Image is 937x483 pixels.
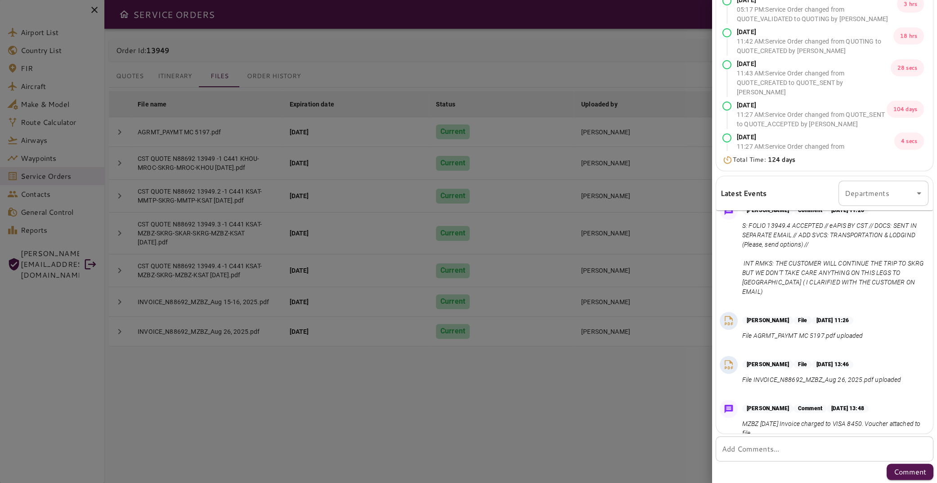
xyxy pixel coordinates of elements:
p: 11:27 AM : Service Order changed from QUOTE_SENT to QUOTE_ACCEPTED by [PERSON_NAME] [737,110,887,129]
p: [DATE] [737,133,894,142]
b: 124 days [768,155,795,164]
p: [DATE] [737,59,891,69]
img: Timer Icon [722,155,733,164]
p: Total Time: [733,155,795,164]
p: [PERSON_NAME] [742,360,794,368]
img: Message Icon [722,403,735,415]
p: [DATE] 13:48 [827,404,869,412]
p: File [794,316,812,324]
p: [PERSON_NAME] [742,404,794,412]
p: [DATE] 11:26 [812,316,854,324]
p: MZBZ [DATE] Invoice charged to VISA 8450. Voucher attached to file [742,419,925,438]
button: Comment [887,464,933,480]
p: [DATE] [737,101,887,110]
p: 11:42 AM : Service Order changed from QUOTING to QUOTE_CREATED by [PERSON_NAME] [737,37,893,56]
p: [PERSON_NAME] [742,316,794,324]
p: 05:17 PM : Service Order changed from QUOTE_VALIDATED to QUOTING by [PERSON_NAME] [737,5,897,24]
p: File AGRMT_PAYMT MC 5197.pdf uploaded [742,331,863,341]
p: 11:43 AM : Service Order changed from QUOTE_CREATED to QUOTE_SENT by [PERSON_NAME] [737,69,891,97]
p: [DATE] 13:46 [812,360,854,368]
p: 11:27 AM : Service Order changed from QUOTE_ACCEPTED to AWAITING_ASSIGNMENT by [PERSON_NAME] [737,142,894,170]
p: S: FOLIO 13949.4 ACCEPTED // eAPIS BY CST // DOCS: SENT IN SEPARATE EMAIL // ADD SVCS: TRANSPORTA... [742,221,925,297]
img: PDF File [722,358,735,372]
p: 28 secs [891,59,924,76]
img: Message Icon [722,204,735,217]
p: [PERSON_NAME] [742,206,794,214]
p: [DATE] 11:26 [827,206,869,214]
p: 104 days [887,101,924,118]
h6: Latest Events [721,187,767,199]
button: Open [913,187,925,199]
p: File INVOICE_N88692_MZBZ_Aug 26, 2025.pdf uploaded [742,375,901,385]
p: 18 hrs [893,27,924,44]
p: File [794,360,812,368]
p: [DATE] [737,27,893,37]
img: PDF File [722,314,735,328]
p: Comment [794,206,827,214]
p: 4 secs [894,133,924,150]
p: Comment [894,466,926,477]
p: Comment [794,404,827,412]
